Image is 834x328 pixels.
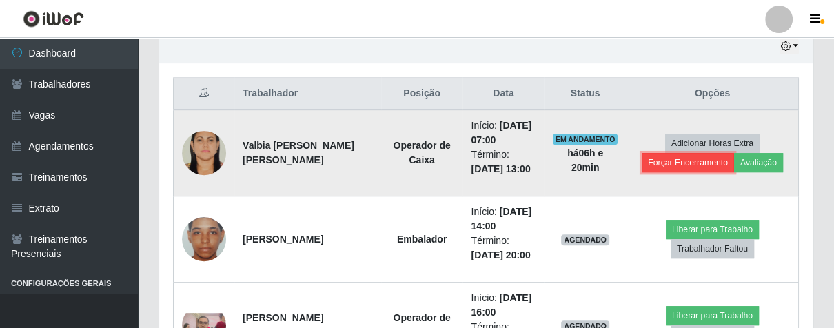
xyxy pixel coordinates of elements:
[567,147,603,173] strong: há 06 h e 20 min
[471,292,531,318] time: [DATE] 16:00
[243,234,323,245] strong: [PERSON_NAME]
[561,234,609,245] span: AGENDADO
[381,78,463,110] th: Posição
[393,140,450,165] strong: Operador de Caixa
[471,234,536,263] li: Término:
[471,206,531,232] time: [DATE] 14:00
[627,78,799,110] th: Opções
[23,10,84,28] img: CoreUI Logo
[397,234,447,245] strong: Embalador
[666,220,759,239] button: Liberar para Trabalho
[553,134,618,145] span: EM ANDAMENTO
[182,120,226,185] img: 1693145473232.jpeg
[243,140,354,165] strong: Valbia [PERSON_NAME] [PERSON_NAME]
[665,134,760,153] button: Adicionar Horas Extra
[544,78,626,110] th: Status
[182,200,226,278] img: 1692719083262.jpeg
[471,147,536,176] li: Término:
[471,249,530,260] time: [DATE] 20:00
[471,119,536,147] li: Início:
[471,291,536,320] li: Início:
[671,239,754,258] button: Trabalhador Faltou
[666,306,759,325] button: Liberar para Trabalho
[734,153,783,172] button: Avaliação
[462,78,544,110] th: Data
[471,205,536,234] li: Início:
[471,163,530,174] time: [DATE] 13:00
[471,120,531,145] time: [DATE] 07:00
[642,153,734,172] button: Forçar Encerramento
[234,78,381,110] th: Trabalhador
